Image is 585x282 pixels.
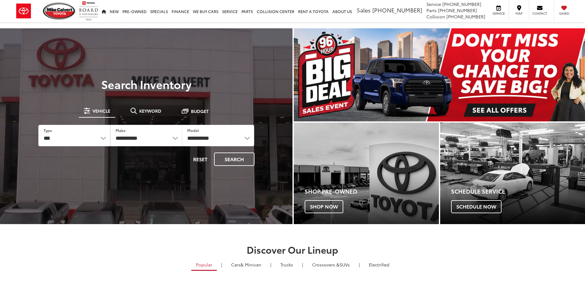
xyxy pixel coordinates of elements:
span: Crossovers & [312,261,340,268]
div: carousel slide number 1 of 1 [294,28,585,121]
img: Mike Calvert Toyota [43,2,76,20]
span: [PHONE_NUMBER] [446,13,485,20]
span: Service [426,1,441,7]
button: Search [214,153,254,166]
a: Cars [226,259,266,270]
h2: Discover Our Lineup [73,244,512,255]
span: Service [492,11,506,16]
section: Carousel section with vehicle pictures - may contain disclaimers. [294,28,585,121]
span: Sales [357,6,371,14]
a: Popular [191,259,217,271]
li: | [269,261,273,268]
span: Shop Now [305,200,343,213]
span: Vehicle [93,109,110,113]
label: Model [187,128,199,133]
a: Trucks [276,259,298,270]
li: | [301,261,305,268]
li: | [220,261,224,268]
span: [PHONE_NUMBER] [438,7,477,13]
span: Budget [191,109,209,113]
span: Keyword [139,109,161,113]
span: Collision [426,13,445,20]
span: [PHONE_NUMBER] [442,1,481,7]
button: Reset [188,153,213,166]
span: Map [512,11,526,16]
span: Contact [532,11,547,16]
span: & Minivan [240,261,261,268]
span: [PHONE_NUMBER] [372,6,422,14]
img: Big Deal Sales Event [294,28,585,121]
h4: Shop Pre-Owned [305,188,439,195]
span: Saved [557,11,571,16]
a: SUVs [307,259,354,270]
span: Schedule Now [451,200,502,213]
div: Toyota [294,123,439,224]
label: Type [44,128,52,133]
a: Electrified [364,259,394,270]
h3: Search Inventory [26,78,266,90]
label: Make [116,128,126,133]
span: Parts [426,7,437,13]
a: Shop Pre-Owned Shop Now [294,123,439,224]
li: | [357,261,361,268]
